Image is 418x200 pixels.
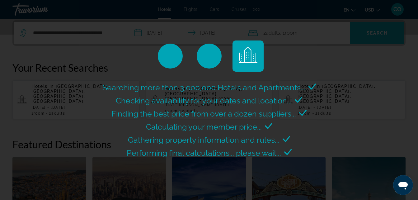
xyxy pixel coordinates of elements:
[393,175,413,195] iframe: Botón para iniciar la ventana de mensajería
[116,96,292,105] span: Checking availability for your dates and location...
[127,148,281,158] span: Performing final calculations... please wait...
[146,122,262,131] span: Calculating your member price...
[102,83,305,92] span: Searching more than 3,000,000 Hotels and Apartments...
[128,135,279,145] span: Gathering property information and rules...
[111,109,296,118] span: Finding the best price from over a dozen suppliers...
